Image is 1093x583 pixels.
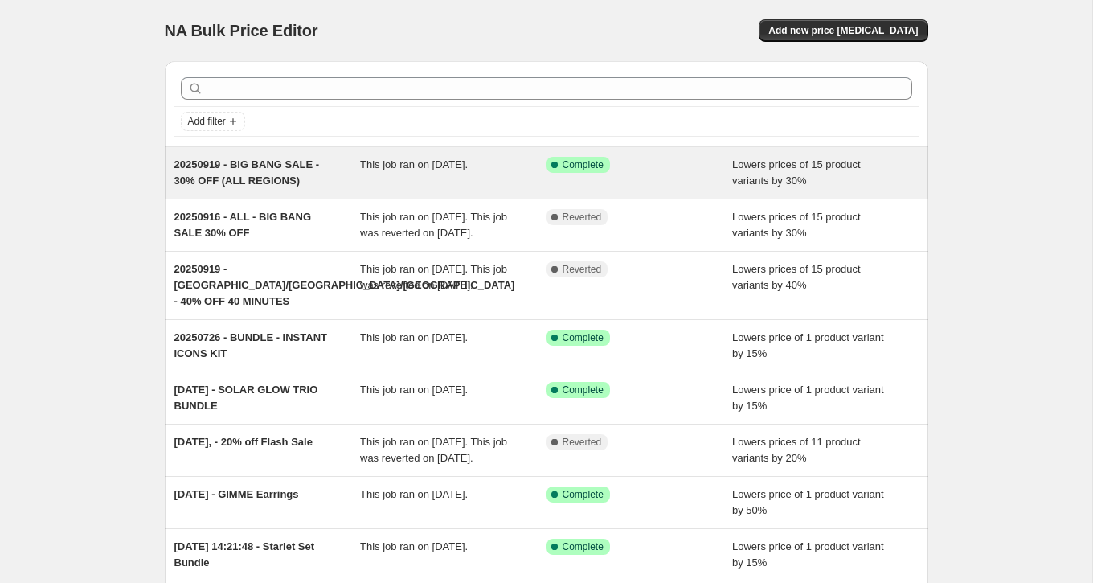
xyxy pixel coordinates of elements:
span: [DATE], - 20% off Flash Sale [174,436,313,448]
span: Lowers prices of 11 product variants by 20% [732,436,861,464]
span: [DATE] - SOLAR GLOW TRIO BUNDLE [174,384,318,412]
span: This job ran on [DATE]. This job was reverted on [DATE]. [360,263,507,291]
span: This job ran on [DATE]. [360,540,468,552]
span: Lowers price of 1 product variant by 15% [732,384,884,412]
span: [DATE] - GIMME Earrings [174,488,299,500]
span: [DATE] 14:21:48 - Starlet Set Bundle [174,540,315,569]
span: Reverted [563,211,602,224]
span: 20250919 - [GEOGRAPHIC_DATA]/[GEOGRAPHIC_DATA]/[GEOGRAPHIC_DATA] - 40% OFF 40 MINUTES [174,263,515,307]
span: Add filter [188,115,226,128]
span: Complete [563,158,604,171]
span: 20250919 - BIG BANG SALE - 30% OFF (ALL REGIONS) [174,158,320,187]
span: Lowers prices of 15 product variants by 30% [732,211,861,239]
span: This job ran on [DATE]. [360,384,468,396]
button: Add new price [MEDICAL_DATA] [759,19,927,42]
span: Reverted [563,436,602,449]
span: Complete [563,540,604,553]
span: Complete [563,384,604,396]
span: This job ran on [DATE]. This job was reverted on [DATE]. [360,436,507,464]
span: NA Bulk Price Editor [165,22,318,39]
span: This job ran on [DATE]. [360,331,468,343]
span: Lowers price of 1 product variant by 15% [732,540,884,569]
span: This job ran on [DATE]. This job was reverted on [DATE]. [360,211,507,239]
span: Lowers price of 1 product variant by 15% [732,331,884,359]
span: 20250916 - ALL - BIG BANG SALE 30% OFF [174,211,312,239]
span: Lowers prices of 15 product variants by 40% [732,263,861,291]
button: Add filter [181,112,245,131]
span: Complete [563,488,604,501]
span: Add new price [MEDICAL_DATA] [768,24,918,37]
span: This job ran on [DATE]. [360,488,468,500]
span: This job ran on [DATE]. [360,158,468,170]
span: Reverted [563,263,602,276]
span: Lowers prices of 15 product variants by 30% [732,158,861,187]
span: Complete [563,331,604,344]
span: 20250726 - BUNDLE - INSTANT ICONS KIT [174,331,327,359]
span: Lowers price of 1 product variant by 50% [732,488,884,516]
